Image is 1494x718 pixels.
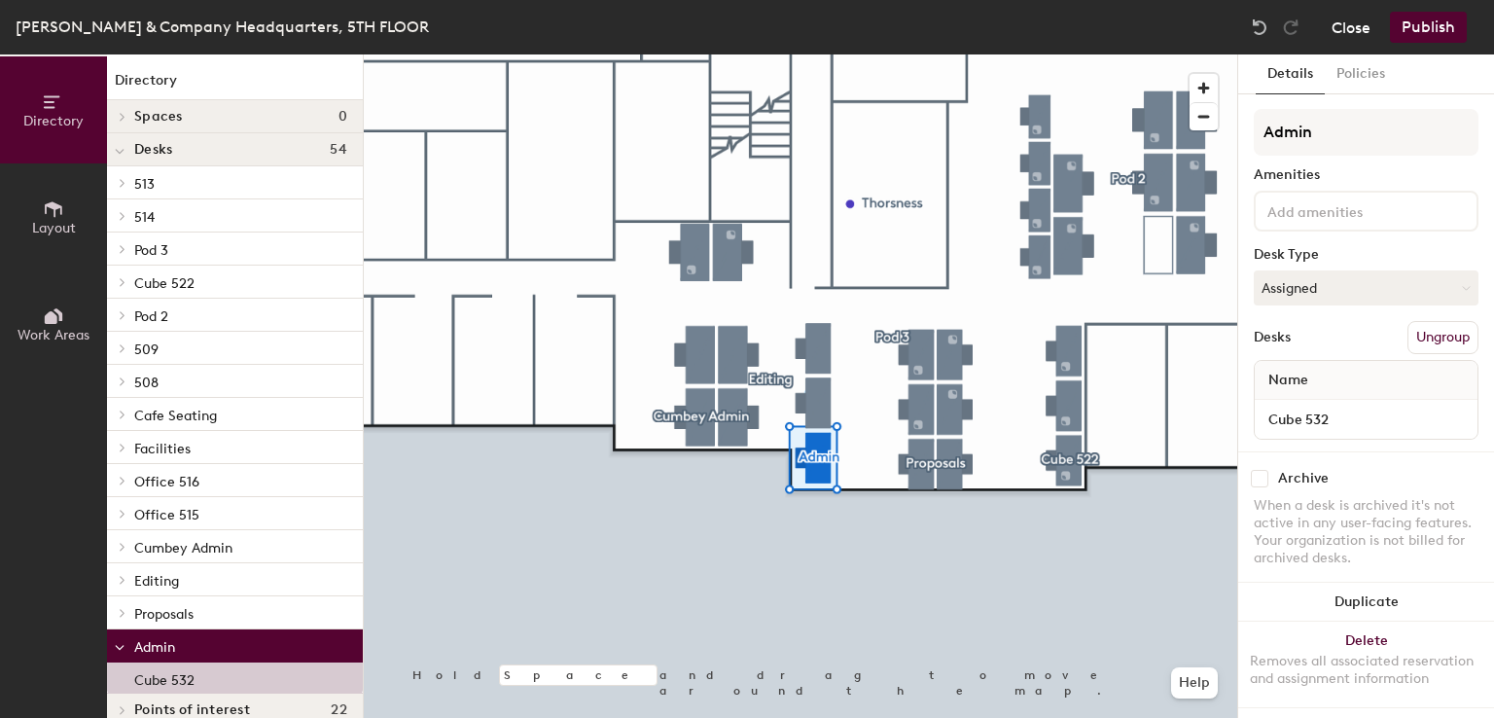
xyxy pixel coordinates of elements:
button: Assigned [1254,270,1478,305]
button: Help [1171,667,1218,699]
span: Points of interest [134,702,250,718]
button: Publish [1390,12,1467,43]
button: Ungroup [1407,321,1478,354]
div: Archive [1278,471,1329,486]
span: 508 [134,375,159,391]
span: Directory [23,113,84,129]
div: Desk Type [1254,247,1478,263]
span: Desks [134,142,172,158]
img: Undo [1250,18,1269,37]
span: Facilities [134,441,191,457]
span: 0 [338,109,347,125]
input: Unnamed desk [1259,406,1474,433]
div: [PERSON_NAME] & Company Headquarters, 5TH FLOOR [16,15,429,39]
span: Layout [32,220,76,236]
span: 54 [330,142,347,158]
button: Close [1332,12,1370,43]
span: Office 515 [134,507,199,523]
img: Redo [1281,18,1300,37]
input: Add amenities [1263,198,1439,222]
span: Cafe Seating [134,408,217,424]
span: 513 [134,176,155,193]
span: Editing [134,573,179,590]
button: Duplicate [1238,583,1494,622]
span: Pod 3 [134,242,168,259]
span: Office 516 [134,474,199,490]
div: Desks [1254,330,1291,345]
span: Name [1259,363,1318,398]
span: Pod 2 [134,308,168,325]
span: Work Areas [18,327,89,343]
p: Cube 532 [134,666,195,689]
span: Cube 522 [134,275,195,292]
span: Proposals [134,606,194,623]
button: Policies [1325,54,1397,94]
h1: Directory [107,70,363,100]
span: Spaces [134,109,183,125]
div: Amenities [1254,167,1478,183]
div: Removes all associated reservation and assignment information [1250,653,1482,688]
span: Admin [134,639,175,656]
span: 514 [134,209,155,226]
button: Details [1256,54,1325,94]
span: 509 [134,341,159,358]
button: DeleteRemoves all associated reservation and assignment information [1238,622,1494,707]
span: 22 [331,702,347,718]
span: Cumbey Admin [134,540,232,556]
div: When a desk is archived it's not active in any user-facing features. Your organization is not bil... [1254,497,1478,567]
